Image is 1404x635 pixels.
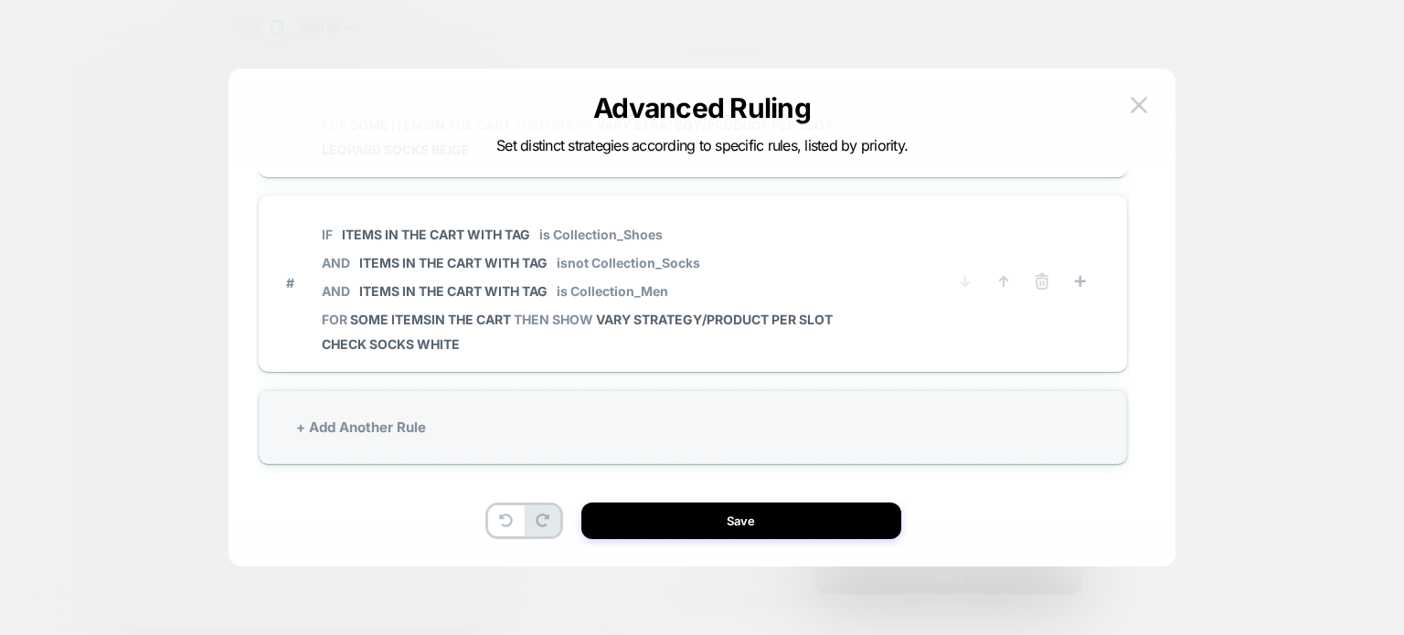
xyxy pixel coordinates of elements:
span: Check Socks White [322,336,833,352]
span: VARY STRATEGY/PRODUCT PER SLOT [596,312,833,327]
span: is Collection_Men [557,283,668,299]
p: Advanced Ruling [496,91,908,124]
span: Leopard Socks Beige [322,142,833,157]
span: isnot Collection_Socks [557,255,700,270]
button: Save [581,503,901,539]
div: + Add Another Rule [259,390,1127,464]
span: FOR THEN SHOW [322,312,833,327]
span: Set distinct strategies according to specific rules, listed by priority. [496,136,908,154]
span: is Collection_Shoes [539,227,663,242]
